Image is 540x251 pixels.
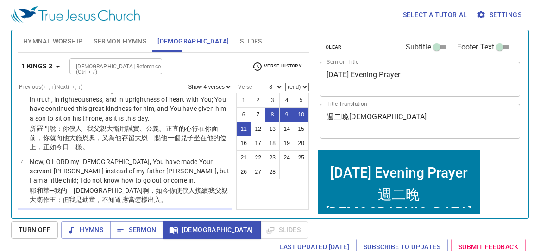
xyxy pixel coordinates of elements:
[475,6,525,24] button: Settings
[30,125,226,151] wh1: 大衛
[294,122,308,136] button: 15
[265,122,280,136] button: 13
[294,150,308,165] button: 25
[30,125,226,151] wh571: 、公義
[157,36,229,47] span: [DEMOGRAPHIC_DATA]
[61,221,111,239] button: Hymns
[30,134,226,151] wh2617: ，又為他存留
[251,122,265,136] button: 12
[251,136,265,151] button: 17
[316,148,481,224] iframe: from-child
[251,165,265,179] button: 27
[327,112,514,130] textarea: 週二晚[DEMOGRAPHIC_DATA]
[265,150,280,165] button: 23
[30,157,229,185] p: Now, O LORD my [DEMOGRAPHIC_DATA], You have made Your servant [PERSON_NAME] instead of my father ...
[236,136,251,151] button: 16
[279,93,294,108] button: 4
[457,42,495,53] span: Footer Text
[406,42,431,53] span: Subtitle
[246,60,307,73] button: Verse History
[294,136,308,151] button: 20
[279,150,294,165] button: 24
[251,150,265,165] button: 22
[110,221,163,239] button: Sermon
[23,36,83,47] span: Hymnal Worship
[30,125,226,151] wh1980: 在你面前
[161,196,167,203] wh935: 。
[236,122,251,136] button: 11
[30,210,229,228] p: And Your servant is in the midst of Your people whom You have chosen, a great people, too numerou...
[20,159,23,164] span: 7
[327,70,514,88] textarea: [DATE] Evening Prayer
[30,186,229,204] p: 耶和華
[478,9,521,21] span: Settings
[240,36,262,47] span: Slides
[403,9,467,21] span: Select a tutorial
[399,6,471,24] button: Select a tutorial
[94,36,146,47] span: Sermon Hymns
[265,165,280,179] button: 28
[30,134,226,151] wh6213: 恩典
[30,125,226,151] wh6666: 、正直
[30,196,167,203] wh1: 大衛
[30,125,226,151] wh3483: 的心
[122,196,168,203] wh3045: 應當怎樣出
[279,136,294,151] button: 19
[30,125,226,151] wh5650: ─我父親
[251,93,265,108] button: 2
[30,125,226,151] wh8010: 說
[30,143,88,151] wh3678: 上，正如今日
[56,196,168,203] wh4427: ；但我是幼
[69,224,103,236] span: Hymns
[236,150,251,165] button: 21
[30,125,226,151] wh1732: 用誠實
[72,61,144,72] input: Type Bible Reference
[118,224,156,236] span: Sermon
[69,143,88,151] wh3117: 一樣。
[251,61,301,72] span: Verse History
[30,125,226,151] wh559: ：你僕人
[279,107,294,122] button: 9
[18,58,68,75] button: 1 Kings 3
[326,43,342,51] span: clear
[265,136,280,151] button: 18
[95,196,168,203] wh5288: ，不知道
[11,6,140,23] img: True Jesus Church
[43,196,168,203] wh1732: 作王
[265,93,280,108] button: 3
[171,224,253,236] span: [DEMOGRAPHIC_DATA]
[19,224,50,236] span: Turn Off
[294,107,308,122] button: 10
[30,124,229,152] p: 所羅門
[265,107,280,122] button: 8
[21,61,53,72] b: 1 Kings 3
[30,134,226,151] wh6440: ，你就向他大
[320,42,347,53] button: clear
[30,125,226,151] wh3824: 行
[236,165,251,179] button: 26
[19,84,82,90] label: Previous (←, ↑) Next (→, ↓)
[163,221,261,239] button: [DEMOGRAPHIC_DATA]
[89,196,168,203] wh6996: 童
[236,93,251,108] button: 1
[30,76,229,122] p: And [PERSON_NAME] said: "You have shown great mercy to Your servant [PERSON_NAME] my father, beca...
[294,93,308,108] button: 5
[154,196,167,203] wh3318: 入
[30,187,228,203] wh3068: ─我的 [DEMOGRAPHIC_DATA]
[11,221,58,239] button: Turn Off
[251,107,265,122] button: 7
[236,107,251,122] button: 6
[236,84,252,90] label: Verse
[279,122,294,136] button: 14
[30,134,226,151] wh1419: 施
